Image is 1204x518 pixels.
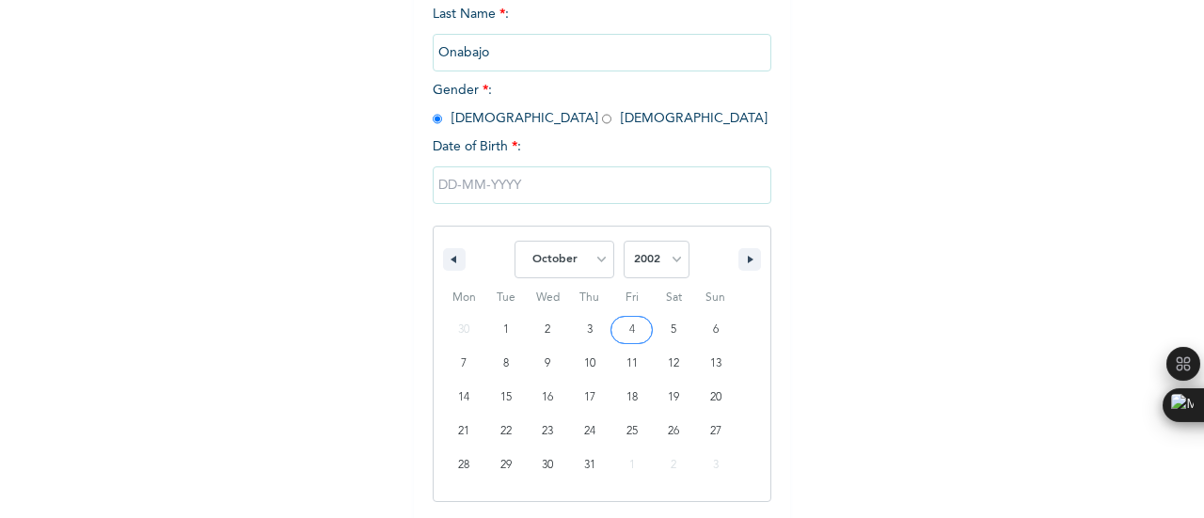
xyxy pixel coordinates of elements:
[710,381,721,415] span: 20
[443,415,485,448] button: 21
[503,347,509,381] span: 8
[694,381,737,415] button: 20
[653,415,695,448] button: 26
[542,381,553,415] span: 16
[653,347,695,381] button: 12
[458,415,469,448] span: 21
[433,137,521,157] span: Date of Birth :
[584,381,595,415] span: 17
[584,415,595,448] span: 24
[626,415,638,448] span: 25
[569,381,611,415] button: 17
[433,34,771,71] input: Enter your last name
[569,313,611,347] button: 3
[485,415,528,448] button: 22
[545,347,550,381] span: 9
[694,313,737,347] button: 6
[443,448,485,482] button: 28
[542,448,553,482] span: 30
[584,347,595,381] span: 10
[710,347,721,381] span: 13
[527,347,569,381] button: 9
[503,313,509,347] span: 1
[527,381,569,415] button: 16
[668,347,679,381] span: 12
[458,448,469,482] span: 28
[569,448,611,482] button: 31
[569,415,611,448] button: 24
[610,283,653,313] span: Fri
[500,415,512,448] span: 22
[527,283,569,313] span: Wed
[653,381,695,415] button: 19
[653,283,695,313] span: Sat
[500,448,512,482] span: 29
[485,347,528,381] button: 8
[545,313,550,347] span: 2
[694,347,737,381] button: 13
[610,313,653,347] button: 4
[610,381,653,415] button: 18
[569,347,611,381] button: 10
[485,283,528,313] span: Tue
[710,415,721,448] span: 27
[485,448,528,482] button: 29
[626,347,638,381] span: 11
[461,347,467,381] span: 7
[443,283,485,313] span: Mon
[653,313,695,347] button: 5
[485,313,528,347] button: 1
[485,381,528,415] button: 15
[443,381,485,415] button: 14
[694,415,737,448] button: 27
[584,448,595,482] span: 31
[587,313,593,347] span: 3
[668,415,679,448] span: 26
[433,8,771,59] span: Last Name :
[671,313,676,347] span: 5
[610,415,653,448] button: 25
[433,166,771,204] input: DD-MM-YYYY
[610,347,653,381] button: 11
[713,313,719,347] span: 6
[542,415,553,448] span: 23
[629,313,635,347] span: 4
[443,347,485,381] button: 7
[694,283,737,313] span: Sun
[527,448,569,482] button: 30
[626,381,638,415] span: 18
[458,381,469,415] span: 14
[527,313,569,347] button: 2
[569,283,611,313] span: Thu
[433,84,768,125] span: Gender : [DEMOGRAPHIC_DATA] [DEMOGRAPHIC_DATA]
[500,381,512,415] span: 15
[527,415,569,448] button: 23
[668,381,679,415] span: 19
